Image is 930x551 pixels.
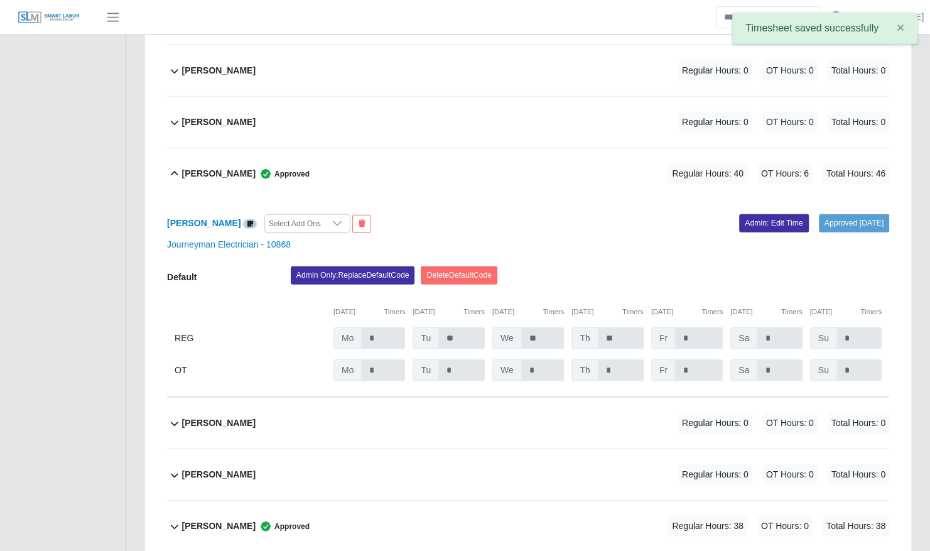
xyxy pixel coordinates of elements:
[182,468,256,481] b: [PERSON_NAME]
[413,307,484,317] div: [DATE]
[182,167,256,180] b: [PERSON_NAME]
[810,327,837,349] span: Su
[333,327,362,349] span: Mo
[651,307,723,317] div: [DATE]
[622,307,644,317] button: Timers
[413,359,439,381] span: Tu
[492,359,522,381] span: We
[175,327,326,349] div: REG
[352,215,370,232] button: End Worker & Remove from the Timesheet
[243,218,257,228] a: View/Edit Notes
[668,516,747,537] span: Regular Hours: 38
[291,266,415,284] button: Admin Only:ReplaceDefaultCode
[819,214,889,232] a: Approved [DATE]
[739,214,809,232] a: Admin: Edit Time
[678,464,752,485] span: Regular Hours: 0
[167,272,197,282] b: Default
[716,6,820,28] input: Search
[757,516,813,537] span: OT Hours: 0
[732,13,917,44] div: Timesheet saved successfully
[167,45,889,96] button: [PERSON_NAME] Regular Hours: 0 OT Hours: 0 Total Hours: 0
[333,359,362,381] span: Mo
[823,516,889,537] span: Total Hours: 38
[678,60,752,81] span: Regular Hours: 0
[167,398,889,449] button: [PERSON_NAME] Regular Hours: 0 OT Hours: 0 Total Hours: 0
[730,327,757,349] span: Sa
[571,307,643,317] div: [DATE]
[333,307,405,317] div: [DATE]
[762,413,818,434] span: OT Hours: 0
[167,97,889,148] button: [PERSON_NAME] Regular Hours: 0 OT Hours: 0 Total Hours: 0
[421,266,497,284] button: DeleteDefaultCode
[18,11,80,25] img: SLM Logo
[167,449,889,500] button: [PERSON_NAME] Regular Hours: 0 OT Hours: 0 Total Hours: 0
[543,307,564,317] button: Timers
[701,307,723,317] button: Timers
[668,163,747,184] span: Regular Hours: 40
[810,359,837,381] span: Su
[828,464,889,485] span: Total Hours: 0
[651,327,676,349] span: Fr
[182,116,256,129] b: [PERSON_NAME]
[852,11,924,24] a: [PERSON_NAME]
[757,163,813,184] span: OT Hours: 6
[256,520,310,533] span: Approved
[384,307,406,317] button: Timers
[823,163,889,184] span: Total Hours: 46
[463,307,485,317] button: Timers
[182,520,256,533] b: [PERSON_NAME]
[571,359,598,381] span: Th
[492,307,564,317] div: [DATE]
[167,239,291,249] a: Journeyman Electrician - 10868
[167,148,889,199] button: [PERSON_NAME] Approved Regular Hours: 40 OT Hours: 6 Total Hours: 46
[167,218,241,228] a: [PERSON_NAME]
[730,307,802,317] div: [DATE]
[828,60,889,81] span: Total Hours: 0
[828,413,889,434] span: Total Hours: 0
[897,20,904,35] span: ×
[860,307,882,317] button: Timers
[256,168,310,180] span: Approved
[571,327,598,349] span: Th
[730,359,757,381] span: Sa
[651,359,676,381] span: Fr
[781,307,803,317] button: Timers
[828,112,889,133] span: Total Hours: 0
[492,327,522,349] span: We
[762,464,818,485] span: OT Hours: 0
[810,307,882,317] div: [DATE]
[413,327,439,349] span: Tu
[175,359,326,381] div: OT
[182,417,256,430] b: [PERSON_NAME]
[182,64,256,77] b: [PERSON_NAME]
[762,112,818,133] span: OT Hours: 0
[678,413,752,434] span: Regular Hours: 0
[678,112,752,133] span: Regular Hours: 0
[762,60,818,81] span: OT Hours: 0
[265,215,325,232] div: Select Add Ons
